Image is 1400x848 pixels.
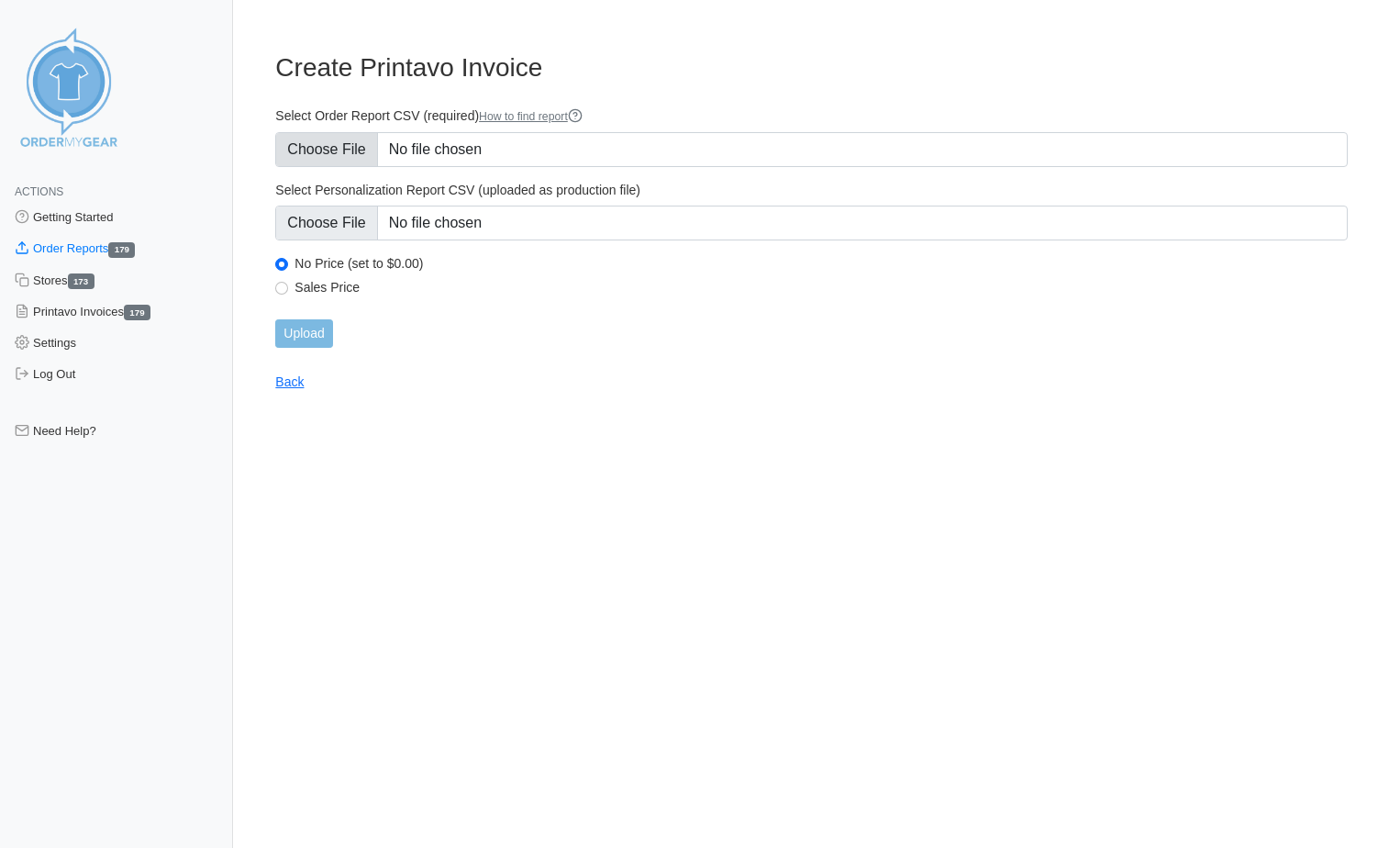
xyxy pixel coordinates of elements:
[124,305,150,320] span: 179
[275,52,1348,84] h3: Create Printavo Invoice
[108,242,135,258] span: 179
[68,273,94,289] span: 173
[275,107,1348,125] label: Select Order Report CSV (required)
[15,185,63,198] span: Actions
[294,255,1348,272] label: No Price (set to $0.00)
[275,182,1348,198] label: Select Personalization Report CSV (uploaded as production file)
[275,374,304,389] a: Back
[479,110,583,123] a: How to find report
[294,279,1348,296] label: Sales Price
[275,319,332,348] input: Upload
